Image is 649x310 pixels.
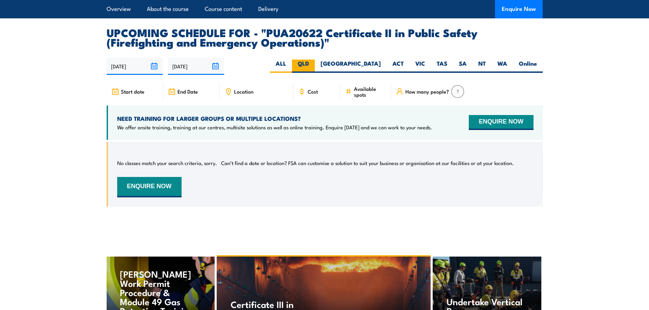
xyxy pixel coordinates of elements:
[117,124,432,131] p: We offer onsite training, training at our centres, multisite solutions as well as online training...
[177,88,198,94] span: End Date
[387,60,410,73] label: ACT
[117,115,432,122] h4: NEED TRAINING FOR LARGER GROUPS OR MULTIPLE LOCATIONS?
[473,60,492,73] label: NT
[469,115,533,130] button: ENQUIRE NOW
[410,60,431,73] label: VIC
[492,60,513,73] label: WA
[513,60,543,73] label: Online
[107,28,543,47] h2: UPCOMING SCHEDULE FOR - "PUA20622 Certificate II in Public Safety (Firefighting and Emergency Ope...
[234,88,253,94] span: Location
[453,60,473,73] label: SA
[431,60,453,73] label: TAS
[168,58,224,75] input: To date
[107,58,163,75] input: From date
[308,88,318,94] span: Cost
[270,60,292,73] label: ALL
[315,60,387,73] label: [GEOGRAPHIC_DATA]
[117,177,182,197] button: ENQUIRE NOW
[405,88,449,94] span: How many people?
[117,160,217,166] p: No classes match your search criteria, sorry.
[121,88,144,94] span: Start date
[221,160,514,166] p: Can’t find a date or location? FSA can customise a solution to suit your business or organisation...
[292,60,315,73] label: QLD
[354,86,386,97] span: Available spots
